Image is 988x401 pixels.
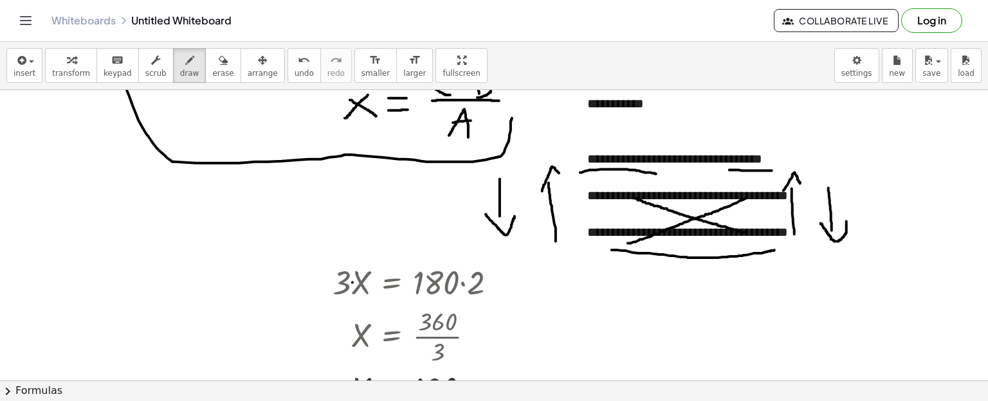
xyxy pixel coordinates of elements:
button: format_sizelarger [396,48,433,83]
span: undo [295,69,314,78]
button: save [915,48,948,83]
i: redo [330,53,342,68]
button: load [951,48,982,83]
i: format_size [369,53,381,68]
button: settings [834,48,879,83]
a: Whiteboards [51,14,116,27]
button: scrub [138,48,174,83]
span: settings [841,69,872,78]
span: transform [52,69,90,78]
span: keypad [104,69,132,78]
button: insert [6,48,42,83]
button: Log in [901,8,962,33]
button: fullscreen [435,48,487,83]
span: fullscreen [443,69,480,78]
span: new [889,69,905,78]
span: smaller [361,69,390,78]
i: keyboard [111,53,123,68]
span: draw [180,69,199,78]
span: load [958,69,974,78]
button: draw [173,48,206,83]
span: erase [212,69,233,78]
span: insert [14,69,35,78]
button: new [882,48,913,83]
i: format_size [408,53,421,68]
span: redo [327,69,345,78]
span: Collaborate Live [785,15,888,26]
button: format_sizesmaller [354,48,397,83]
i: undo [298,53,310,68]
span: save [922,69,940,78]
span: scrub [145,69,167,78]
button: Toggle navigation [15,10,36,31]
span: larger [403,69,426,78]
span: arrange [248,69,278,78]
button: keyboardkeypad [96,48,139,83]
button: transform [45,48,97,83]
button: erase [205,48,241,83]
button: undoundo [288,48,321,83]
button: Collaborate Live [774,9,899,32]
button: redoredo [320,48,352,83]
button: arrange [241,48,285,83]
